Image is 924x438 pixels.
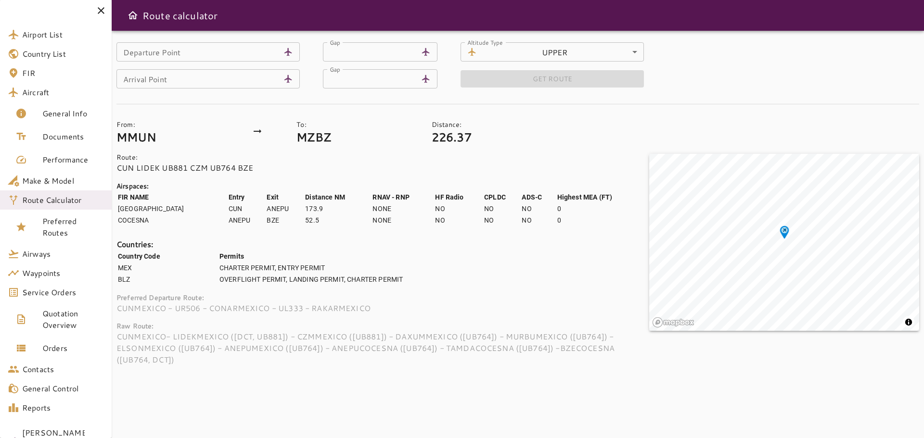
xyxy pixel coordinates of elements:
[435,215,483,225] td: NO
[484,203,520,214] td: NO
[117,203,227,214] td: [GEOGRAPHIC_DATA]
[22,194,104,206] span: Route Calculator
[42,215,104,238] span: Preferred Routes
[116,129,156,145] strong: MMUN
[22,67,104,79] span: FIR
[117,263,218,273] td: MEX
[116,321,154,331] strong: Raw Route:
[123,6,142,25] button: Open drawer
[305,203,371,214] td: 173.9
[22,267,104,279] span: Waypoints
[266,203,304,214] td: ANEPU
[116,162,649,174] p: CUN LIDEK UB881 CZM UB764 BZE
[903,316,914,328] button: Toggle attribution
[481,42,644,62] div: UPPER
[116,152,649,162] p: Route:
[557,192,648,202] th: Highest MEA (FT)
[435,203,483,214] td: NO
[228,215,266,225] td: ANEPU
[22,175,104,187] span: Make & Model
[649,154,919,331] canvas: Map
[372,215,434,225] td: NONE
[42,154,104,165] span: Performance
[42,131,104,142] span: Documents
[372,192,434,202] th: RNAV - RNP
[117,251,218,262] th: Country Code
[117,215,227,225] td: COCESNA
[22,48,104,60] span: Country List
[521,192,555,202] th: ADS-C
[22,248,104,260] span: Airways
[22,363,104,375] span: Contacts
[22,287,104,298] span: Service Orders
[305,192,371,202] th: Distance NM
[484,215,520,225] td: NO
[116,238,154,250] strong: Countries:
[435,192,483,202] th: HF Radio
[219,251,648,262] th: Permits
[42,108,104,119] span: General Info
[116,181,149,191] strong: Airspaces:
[228,203,266,214] td: CUN
[117,274,218,285] td: BLZ
[652,317,694,328] a: Mapbox logo
[266,215,304,225] td: BZE
[557,215,648,225] td: 0
[116,293,204,302] strong: Preferred Departure Route:
[42,342,104,354] span: Orders
[116,120,244,129] p: From:
[22,383,104,394] span: General Control
[330,38,340,46] label: Gap
[117,192,227,202] th: FIR NAME
[330,65,340,73] label: Gap
[219,274,648,285] td: OVERFLIGHT PERMIT, LANDING PERMIT, CHARTER PERMIT
[22,29,104,40] span: Airport List
[219,263,648,273] td: CHARTER PERMIT, ENTRY PERMIT
[521,215,555,225] td: NO
[22,402,104,413] span: Reports
[116,302,649,314] p: CUNMEXICO - UR506 - CONARMEXICO - UL333 - RAKARMEXICO
[557,203,648,214] td: 0
[22,87,104,98] span: Aircraft
[432,120,604,129] p: Distance:
[42,308,104,331] span: Quotation Overview
[142,8,218,23] h6: Route calculator
[266,192,304,202] th: Exit
[372,203,434,214] td: NONE
[296,129,331,145] strong: MZBZ
[484,192,520,202] th: CPLDC
[296,120,424,129] p: To:
[228,192,266,202] th: Entry
[116,331,649,365] p: CUNMEXICO- LIDEKMEXICO ([DCT, UB881]) - CZMMEXICO ([UB881]) - DAXUMMEXICO ([UB764]) - MURBUMEXICO...
[305,215,371,225] td: 52.5
[467,38,503,46] label: Altitude Type
[521,203,555,214] td: NO
[432,129,472,145] strong: 226.37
